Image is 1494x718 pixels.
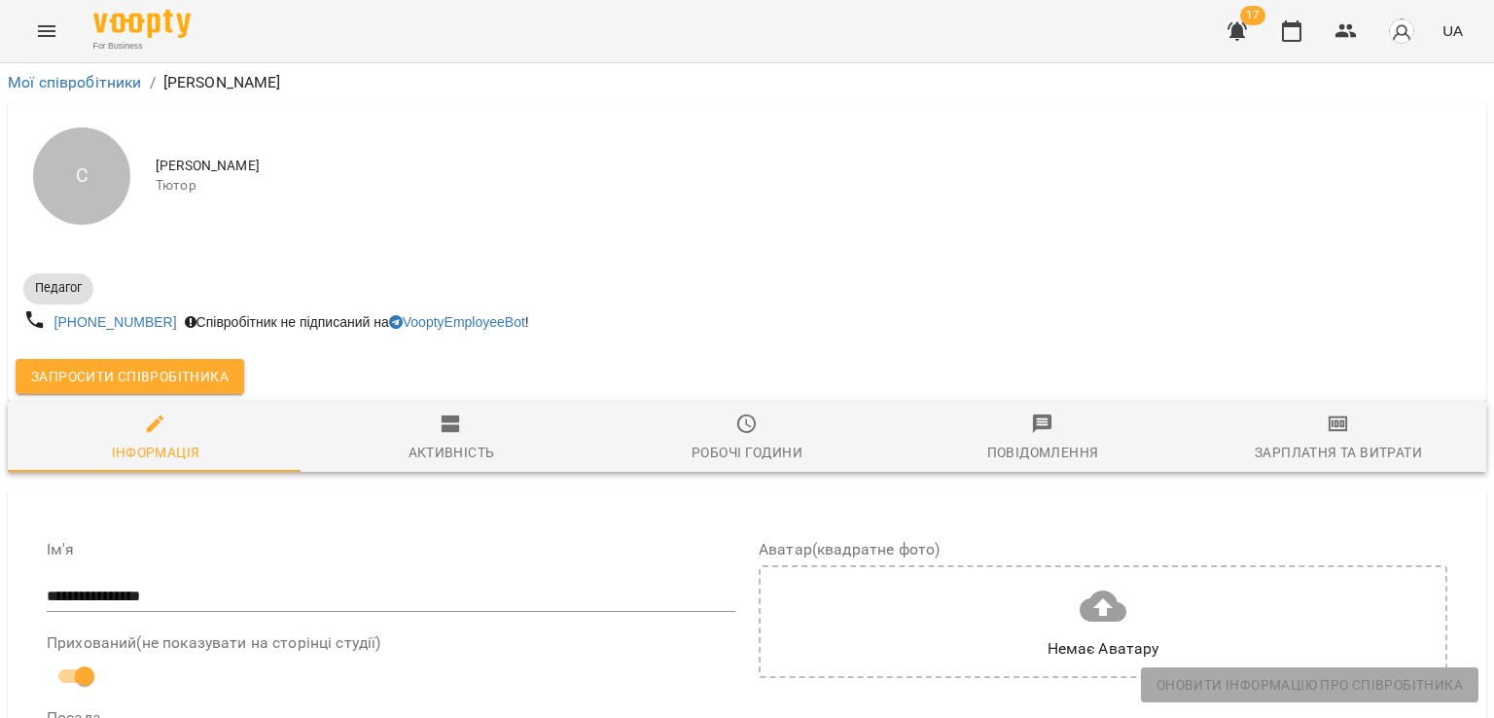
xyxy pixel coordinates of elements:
[987,441,1099,464] div: Повідомлення
[1388,18,1415,45] img: avatar_s.png
[93,10,191,38] img: Voopty Logo
[47,542,735,557] label: Ім'я
[54,314,177,330] a: [PHONE_NUMBER]
[1442,20,1463,41] span: UA
[8,73,142,91] a: Мої співробітники
[163,71,281,94] p: [PERSON_NAME]
[31,365,229,388] span: Запросити співробітника
[181,308,533,336] div: Співробітник не підписаний на !
[759,542,1447,557] label: Аватар(квадратне фото)
[8,71,1486,94] nav: breadcrumb
[156,157,1471,176] span: [PERSON_NAME]
[23,8,70,54] button: Menu
[156,176,1471,196] span: Тютор
[1255,441,1422,464] div: Зарплатня та Витрати
[47,635,735,651] label: Прихований(не показувати на сторінці студії)
[389,314,525,330] a: VooptyEmployeeBot
[409,441,495,464] div: Активність
[1240,6,1265,25] span: 17
[1435,13,1471,49] button: UA
[1048,637,1159,661] div: Немає Аватару
[692,441,802,464] div: Робочі години
[112,441,200,464] div: Інформація
[33,127,130,225] div: С
[93,40,191,53] span: For Business
[23,279,93,297] span: Педагог
[150,71,156,94] li: /
[16,359,244,394] button: Запросити співробітника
